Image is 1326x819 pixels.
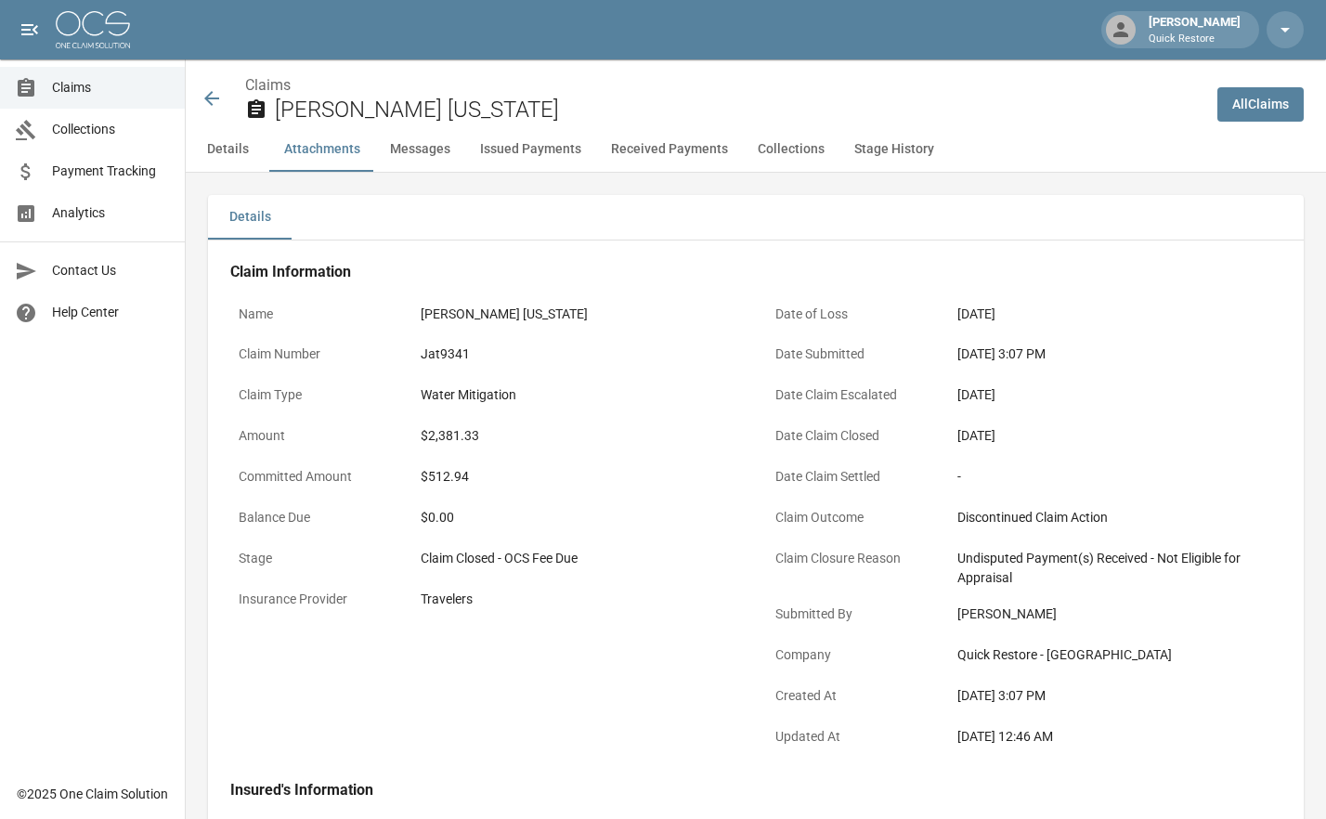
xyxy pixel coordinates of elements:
[52,303,170,322] span: Help Center
[230,581,397,617] p: Insurance Provider
[421,385,736,405] div: Water Mitigation
[208,195,292,240] button: Details
[421,549,736,568] div: Claim Closed - OCS Fee Due
[52,203,170,223] span: Analytics
[230,459,397,495] p: Committed Amount
[275,97,1202,123] h2: [PERSON_NAME] [US_STATE]
[245,76,291,94] a: Claims
[230,263,1281,281] h4: Claim Information
[767,336,934,372] p: Date Submitted
[230,336,397,372] p: Claim Number
[421,426,736,446] div: $2,381.33
[767,500,934,536] p: Claim Outcome
[230,418,397,454] p: Amount
[230,296,397,332] p: Name
[11,11,48,48] button: open drawer
[52,261,170,280] span: Contact Us
[957,385,1273,405] div: [DATE]
[230,500,397,536] p: Balance Due
[957,508,1273,527] div: Discontinued Claim Action
[269,127,375,172] button: Attachments
[839,127,949,172] button: Stage History
[957,467,1273,487] div: -
[245,74,1202,97] nav: breadcrumb
[743,127,839,172] button: Collections
[957,305,1273,324] div: [DATE]
[208,195,1304,240] div: details tabs
[1217,87,1304,122] a: AllClaims
[957,604,1273,624] div: [PERSON_NAME]
[52,78,170,97] span: Claims
[421,508,736,527] div: $0.00
[421,344,736,364] div: Jat9341
[767,678,934,714] p: Created At
[421,305,736,324] div: [PERSON_NAME] [US_STATE]
[767,377,934,413] p: Date Claim Escalated
[957,727,1273,747] div: [DATE] 12:46 AM
[1149,32,1241,47] p: Quick Restore
[957,686,1273,706] div: [DATE] 3:07 PM
[230,377,397,413] p: Claim Type
[767,418,934,454] p: Date Claim Closed
[186,127,1326,172] div: anchor tabs
[421,590,736,609] div: Travelers
[957,549,1273,588] div: Undisputed Payment(s) Received - Not Eligible for Appraisal
[957,344,1273,364] div: [DATE] 3:07 PM
[1141,13,1248,46] div: [PERSON_NAME]
[230,781,1281,799] h4: Insured's Information
[767,596,934,632] p: Submitted By
[465,127,596,172] button: Issued Payments
[52,162,170,181] span: Payment Tracking
[186,127,269,172] button: Details
[230,540,397,577] p: Stage
[957,426,1273,446] div: [DATE]
[767,719,934,755] p: Updated At
[767,637,934,673] p: Company
[767,296,934,332] p: Date of Loss
[767,540,934,577] p: Claim Closure Reason
[767,459,934,495] p: Date Claim Settled
[52,120,170,139] span: Collections
[375,127,465,172] button: Messages
[17,785,168,803] div: © 2025 One Claim Solution
[596,127,743,172] button: Received Payments
[957,645,1273,665] div: Quick Restore - [GEOGRAPHIC_DATA]
[56,11,130,48] img: ocs-logo-white-transparent.png
[421,467,736,487] div: $512.94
